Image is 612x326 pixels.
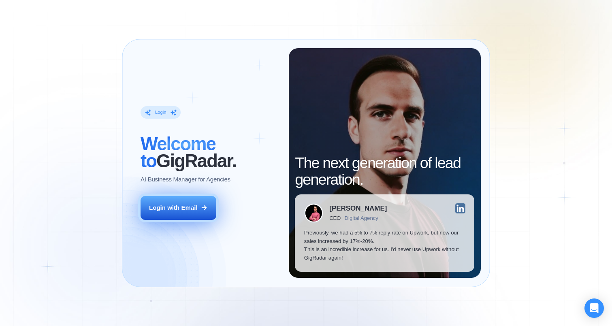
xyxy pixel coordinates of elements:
[141,196,216,220] button: Login with Email
[155,109,166,115] div: Login
[295,155,474,188] h2: The next generation of lead generation.
[345,215,378,221] div: Digital Agency
[329,205,387,212] div: [PERSON_NAME]
[149,204,198,212] div: Login with Email
[329,215,341,221] div: CEO
[141,134,215,171] span: Welcome to
[584,298,604,318] div: Open Intercom Messenger
[141,175,230,184] p: AI Business Manager for Agencies
[304,229,465,262] p: Previously, we had a 5% to 7% reply rate on Upwork, but now our sales increased by 17%-20%. This ...
[141,136,279,169] h2: ‍ GigRadar.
